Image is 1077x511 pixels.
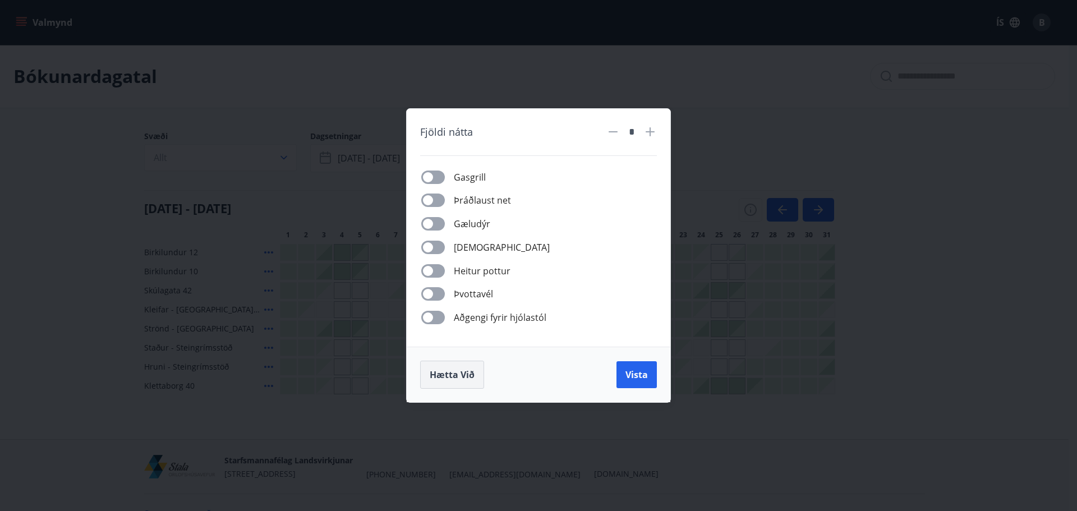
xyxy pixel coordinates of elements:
button: Hætta við [420,361,484,389]
span: Þvottavél [454,287,493,301]
span: Vista [625,369,648,381]
span: Heitur pottur [454,264,510,278]
span: Þráðlaust net [454,194,511,207]
button: Vista [616,361,657,388]
span: Gasgrill [454,171,486,184]
span: Aðgengi fyrir hjólastól [454,311,546,324]
span: [DEMOGRAPHIC_DATA] [454,241,550,254]
span: Fjöldi nátta [420,125,473,139]
span: Hætta við [430,369,475,381]
span: Gæludýr [454,217,490,231]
